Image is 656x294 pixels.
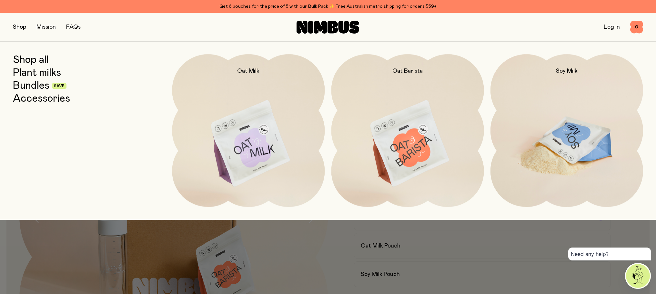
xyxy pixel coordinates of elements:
a: Plant milks [13,67,61,79]
a: Accessories [13,93,70,105]
img: agent [626,264,650,288]
a: FAQs [66,24,81,30]
a: Oat Milk [172,54,325,207]
a: Oat Barista [331,54,484,207]
div: Need any help? [568,248,651,260]
span: Save [54,84,65,88]
h2: Oat Barista [392,67,423,75]
h2: Soy Milk [556,67,578,75]
div: Get 6 pouches for the price of 5 with our Bulk Pack ✨ Free Australian metro shipping for orders $59+ [13,3,643,10]
a: Bundles [13,80,49,92]
a: Mission [36,24,56,30]
a: Soy Milk [490,54,643,207]
a: Shop all [13,54,49,66]
a: Log In [604,24,620,30]
button: 0 [630,21,643,34]
h2: Oat Milk [237,67,259,75]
